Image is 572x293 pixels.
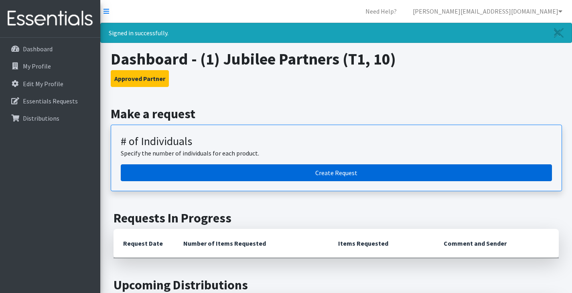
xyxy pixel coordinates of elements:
[111,70,169,87] button: Approved Partner
[3,93,97,109] a: Essentials Requests
[114,210,559,226] h2: Requests In Progress
[329,229,434,258] th: Items Requested
[23,114,59,122] p: Distributions
[23,97,78,105] p: Essentials Requests
[23,80,63,88] p: Edit My Profile
[23,45,53,53] p: Dashboard
[114,277,559,293] h2: Upcoming Distributions
[174,229,329,258] th: Number of Items Requested
[121,148,552,158] p: Specify the number of individuals for each product.
[3,76,97,92] a: Edit My Profile
[121,164,552,181] a: Create a request by number of individuals
[3,41,97,57] a: Dashboard
[111,49,562,69] h1: Dashboard - (1) Jubilee Partners (T1, 10)
[546,23,572,42] a: Close
[3,58,97,74] a: My Profile
[3,5,97,32] img: HumanEssentials
[100,23,572,43] div: Signed in successfully.
[359,3,403,19] a: Need Help?
[111,106,562,121] h2: Make a request
[406,3,569,19] a: [PERSON_NAME][EMAIL_ADDRESS][DOMAIN_NAME]
[434,229,559,258] th: Comment and Sender
[121,135,552,148] h3: # of Individuals
[23,62,51,70] p: My Profile
[3,110,97,126] a: Distributions
[114,229,174,258] th: Request Date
